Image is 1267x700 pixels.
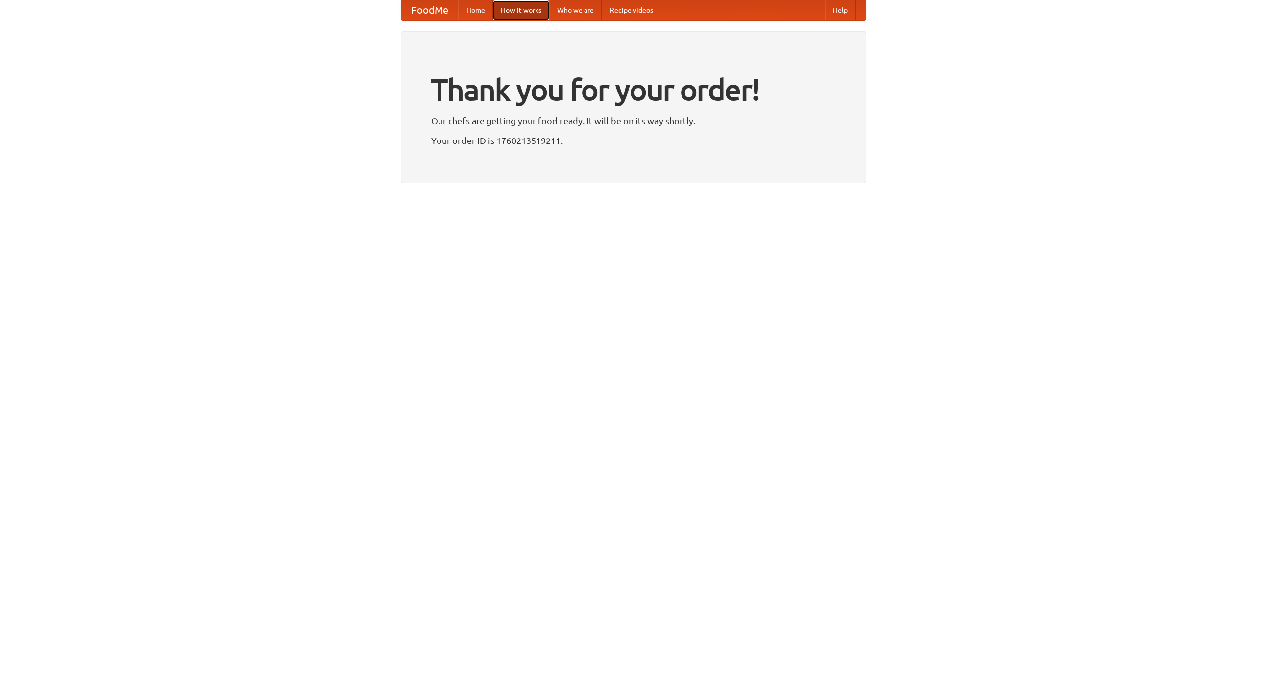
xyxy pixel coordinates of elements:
[431,66,836,113] h1: Thank you for your order!
[431,133,836,148] p: Your order ID is 1760213519211.
[549,0,602,20] a: Who we are
[493,0,549,20] a: How it works
[458,0,493,20] a: Home
[401,0,458,20] a: FoodMe
[825,0,856,20] a: Help
[602,0,661,20] a: Recipe videos
[431,113,836,128] p: Our chefs are getting your food ready. It will be on its way shortly.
